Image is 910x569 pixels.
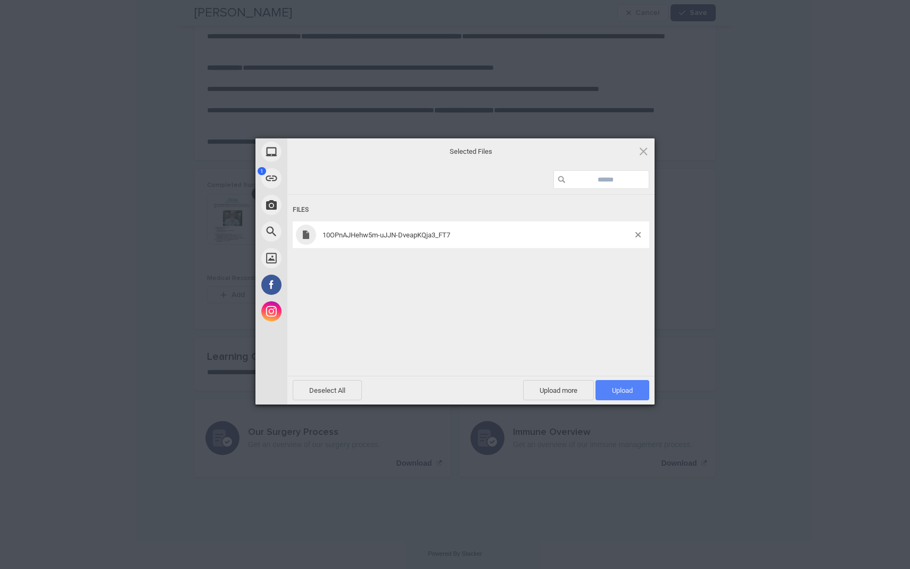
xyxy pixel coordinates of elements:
span: 10OPnAJHehw5m-uJJN-DveapKQja3_FT7 [322,231,450,239]
span: Selected Files [365,146,577,156]
span: Click here or hit ESC to close picker [638,145,649,157]
div: Facebook [255,271,383,298]
div: Web Search [255,218,383,245]
div: Link (URL) [255,165,383,192]
div: Take Photo [255,192,383,218]
div: Unsplash [255,245,383,271]
div: My Device [255,138,383,165]
span: Upload [612,386,633,394]
span: 10OPnAJHehw5m-uJJN-DveapKQja3_FT7 [319,231,635,239]
span: Upload [595,380,649,400]
span: 1 [258,167,266,175]
span: Deselect All [293,380,362,400]
span: Upload more [523,380,594,400]
div: Instagram [255,298,383,325]
div: Files [293,200,649,220]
